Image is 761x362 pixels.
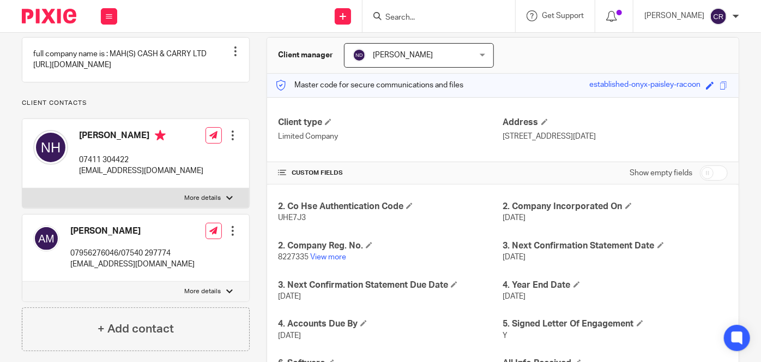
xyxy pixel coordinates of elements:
[33,130,68,165] img: svg%3E
[278,293,301,300] span: [DATE]
[70,248,195,259] p: 07956276046/07540 297774
[278,280,503,291] h4: 3. Next Confirmation Statement Due Date
[589,79,700,92] div: established-onyx-paisley-racoon
[98,321,174,337] h4: + Add contact
[278,332,301,340] span: [DATE]
[503,293,526,300] span: [DATE]
[155,130,166,141] i: Primary
[184,194,221,203] p: More details
[278,169,503,177] h4: CUSTOM FIELDS
[275,80,463,91] p: Master code for secure communications and files
[503,240,728,252] h4: 3. Next Confirmation Statement Date
[70,259,195,270] p: [EMAIL_ADDRESS][DOMAIN_NAME]
[278,214,306,222] span: UHE7J3
[542,12,584,20] span: Get Support
[79,130,203,144] h4: [PERSON_NAME]
[184,287,221,296] p: More details
[79,155,203,165] p: 07411 304422
[79,165,203,176] p: [EMAIL_ADDRESS][DOMAIN_NAME]
[353,49,366,62] img: svg%3E
[373,51,433,59] span: [PERSON_NAME]
[278,131,503,142] p: Limited Company
[503,214,526,222] span: [DATE]
[22,99,250,108] p: Client contacts
[503,332,508,340] span: Y
[278,50,333,61] h3: Client manager
[278,201,503,212] h4: 2. Co Hse Authentication Code
[278,240,503,252] h4: 2. Company Reg. No.
[278,117,503,128] h4: Client type
[22,9,76,23] img: Pixie
[70,225,195,237] h4: [PERSON_NAME]
[503,253,526,261] span: [DATE]
[503,201,728,212] h4: 2. Company Incorporated On
[644,10,704,21] p: [PERSON_NAME]
[384,13,482,23] input: Search
[310,253,346,261] a: View more
[278,253,309,261] span: 8227335
[503,318,728,330] h4: 5. Signed Letter Of Engagement
[503,117,728,128] h4: Address
[278,318,503,330] h4: 4. Accounts Due By
[33,225,59,252] img: svg%3E
[630,168,692,179] label: Show empty fields
[710,8,727,25] img: svg%3E
[503,280,728,291] h4: 4. Year End Date
[503,131,728,142] p: [STREET_ADDRESS][DATE]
